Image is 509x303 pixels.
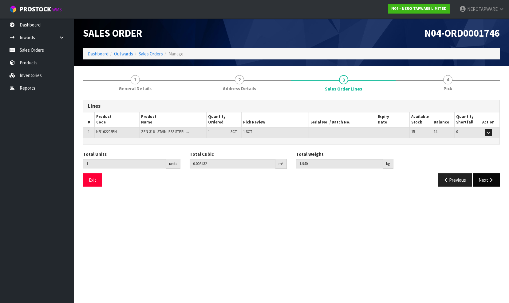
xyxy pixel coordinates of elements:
th: Pick Review [242,112,309,127]
button: Next [473,173,500,187]
span: Pick [444,85,452,92]
span: SCT [231,129,237,134]
th: Quantity Shortfall [455,112,477,127]
span: N04-ORD0001746 [424,27,500,39]
th: Serial No. / Batch No. [309,112,376,127]
label: Total Cubic [190,151,214,157]
span: Sales Order Lines [325,86,362,92]
span: 1 [131,75,140,84]
button: Exit [83,173,102,187]
label: Total Weight [296,151,324,157]
span: 3 [339,75,348,84]
a: Outwards [114,51,133,57]
small: WMS [52,7,62,13]
th: Expiry Date [376,112,409,127]
th: Product Code [94,112,139,127]
span: NR162203BN [96,129,117,134]
th: # [83,112,94,127]
span: 15 [411,129,415,134]
a: Dashboard [88,51,109,57]
th: Available Stock [410,112,432,127]
th: Action [477,112,499,127]
span: 1 [88,129,90,134]
button: Previous [438,173,472,187]
span: 14 [434,129,437,134]
span: 4 [443,75,452,84]
a: Sales Orders [139,51,163,57]
strong: N04 - NERO TAPWARE LIMITED [391,6,447,11]
span: 1 SCT [243,129,252,134]
span: Address Details [223,85,256,92]
div: kg [383,159,393,169]
th: Balance [432,112,455,127]
div: units [166,159,180,169]
span: 2 [235,75,244,84]
span: ProStock [20,5,51,13]
span: 0 [456,129,458,134]
img: cube-alt.png [9,5,17,13]
div: m³ [275,159,287,169]
h3: Lines [88,103,495,109]
span: Manage [168,51,183,57]
th: Quantity Ordered [207,112,242,127]
span: Sales Order Lines [83,95,500,191]
span: NEROTAPWARE [467,6,498,12]
span: 1 [208,129,210,134]
input: Total Weight [296,159,383,168]
span: General Details [119,85,152,92]
span: ZEN 316L STAINLESS STEEL ... [141,129,189,134]
input: Total Units [83,159,166,168]
label: Total Units [83,151,107,157]
th: Product Name [139,112,207,127]
input: Total Cubic [190,159,276,168]
span: Sales Order [83,27,142,39]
